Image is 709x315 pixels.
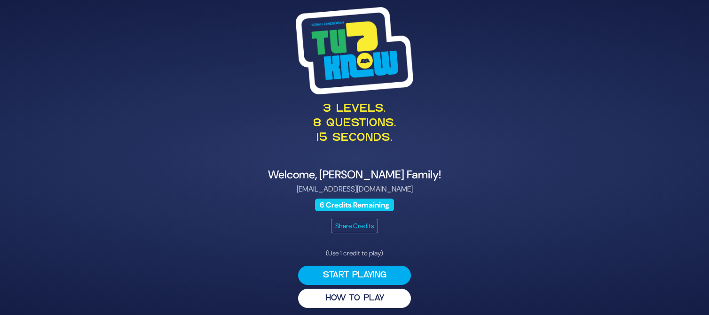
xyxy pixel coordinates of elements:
[331,219,378,233] button: Share Credits
[315,199,394,211] span: 6 Credits Remaining
[296,7,413,94] img: Tournament Logo
[298,289,411,308] button: HOW TO PLAY
[298,248,411,258] p: (Use 1 credit to play)
[125,102,584,146] p: 3 levels. 8 questions. 15 seconds.
[298,266,411,285] button: Start Playing
[125,184,584,195] p: [EMAIL_ADDRESS][DOMAIN_NAME]
[125,168,584,182] h4: Welcome, [PERSON_NAME] Family!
